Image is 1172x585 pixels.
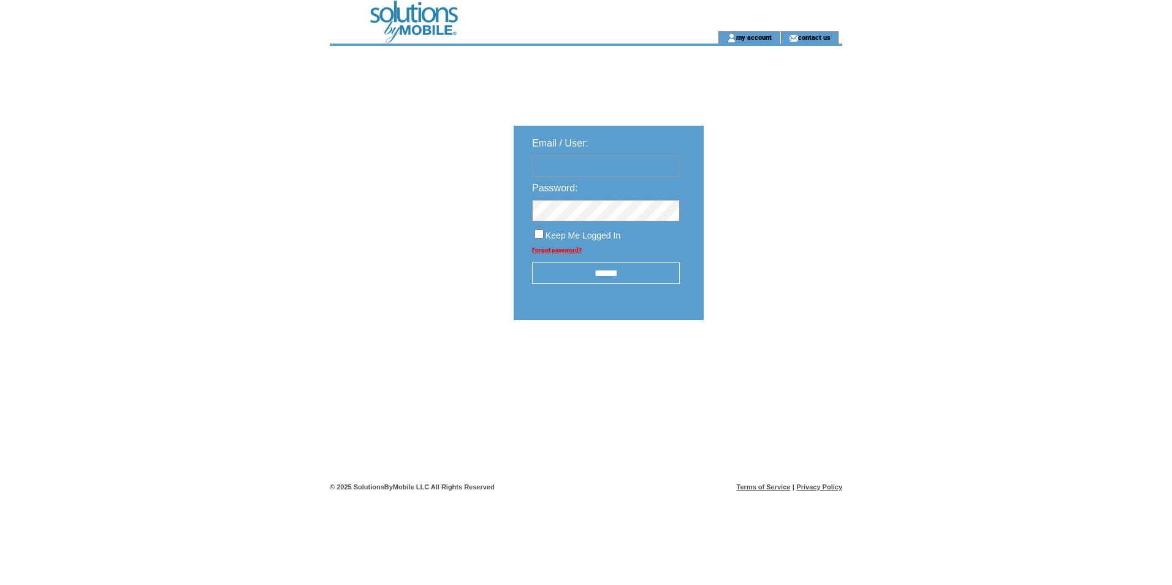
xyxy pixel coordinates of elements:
[796,483,842,491] a: Privacy Policy
[736,33,772,41] a: my account
[793,483,794,491] span: |
[798,33,831,41] a: contact us
[532,183,578,193] span: Password:
[546,231,620,240] span: Keep Me Logged In
[532,247,582,253] a: Forgot password?
[330,483,495,491] span: © 2025 SolutionsByMobile LLC All Rights Reserved
[789,33,798,43] img: contact_us_icon.gif;jsessionid=8C2D11D5E35E24EF59E6FFED08BEA8C7
[532,138,588,148] span: Email / User:
[739,351,801,366] img: transparent.png;jsessionid=8C2D11D5E35E24EF59E6FFED08BEA8C7
[727,33,736,43] img: account_icon.gif;jsessionid=8C2D11D5E35E24EF59E6FFED08BEA8C7
[737,483,791,491] a: Terms of Service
